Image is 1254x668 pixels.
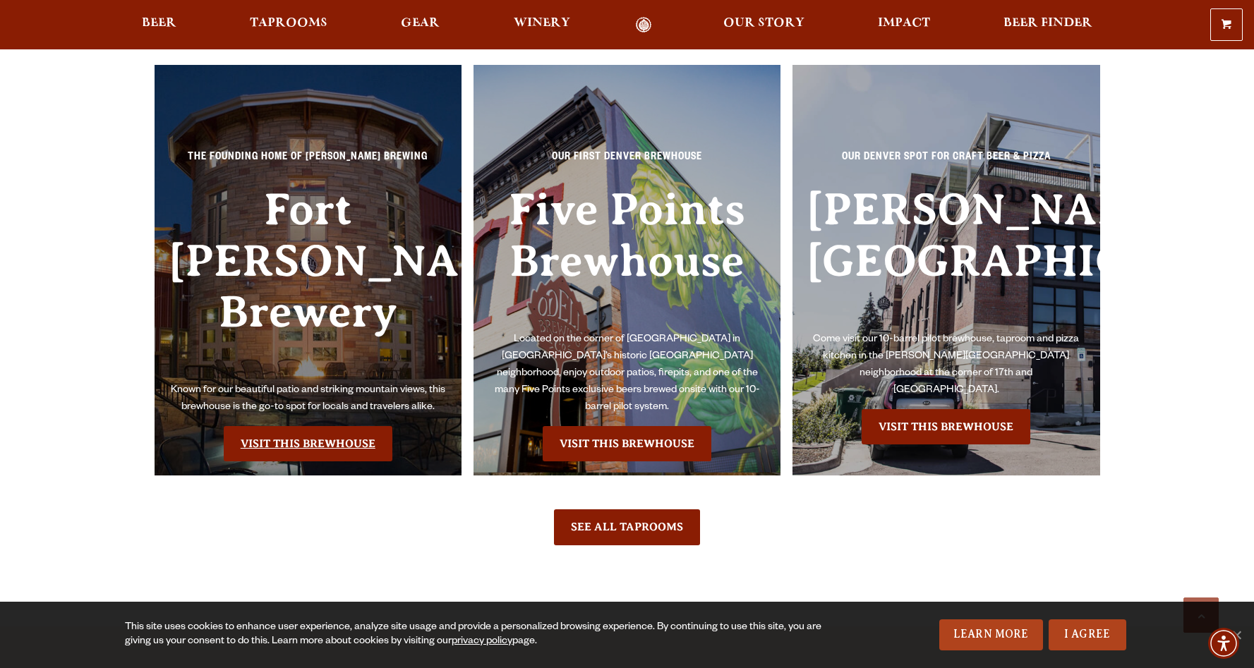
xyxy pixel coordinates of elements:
[1208,628,1239,659] div: Accessibility Menu
[807,150,1086,175] p: Our Denver spot for craft beer & pizza
[452,636,512,648] a: privacy policy
[169,382,448,416] p: Known for our beautiful patio and striking mountain views, this brewhouse is the go-to spot for l...
[241,17,337,33] a: Taprooms
[505,17,579,33] a: Winery
[142,18,176,29] span: Beer
[401,18,440,29] span: Gear
[723,18,804,29] span: Our Story
[169,150,448,175] p: The Founding Home of [PERSON_NAME] Brewing
[125,621,835,649] div: This site uses cookies to enhance user experience, analyze site usage and provide a personalized ...
[994,17,1102,33] a: Beer Finder
[224,426,392,461] a: Visit the Fort Collin's Brewery & Taproom
[862,409,1030,444] a: Visit the Sloan’s Lake Brewhouse
[392,17,449,33] a: Gear
[1049,619,1126,650] a: I Agree
[488,332,767,416] p: Located on the corner of [GEOGRAPHIC_DATA] in [GEOGRAPHIC_DATA]’s historic [GEOGRAPHIC_DATA] neig...
[543,426,711,461] a: Visit the Five Points Brewhouse
[869,17,939,33] a: Impact
[488,184,767,332] h3: Five Points Brewhouse
[714,17,814,33] a: Our Story
[250,18,327,29] span: Taprooms
[133,17,186,33] a: Beer
[939,619,1043,650] a: Learn More
[514,18,570,29] span: Winery
[169,184,448,382] h3: Fort [PERSON_NAME] Brewery
[878,18,930,29] span: Impact
[554,509,700,545] a: See All Taprooms
[488,150,767,175] p: Our First Denver Brewhouse
[1003,18,1092,29] span: Beer Finder
[807,184,1086,332] h3: [PERSON_NAME][GEOGRAPHIC_DATA]
[1183,597,1219,633] a: Scroll to top
[807,332,1086,399] p: Come visit our 10-barrel pilot brewhouse, taproom and pizza kitchen in the [PERSON_NAME][GEOGRAPH...
[617,17,670,33] a: Odell Home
